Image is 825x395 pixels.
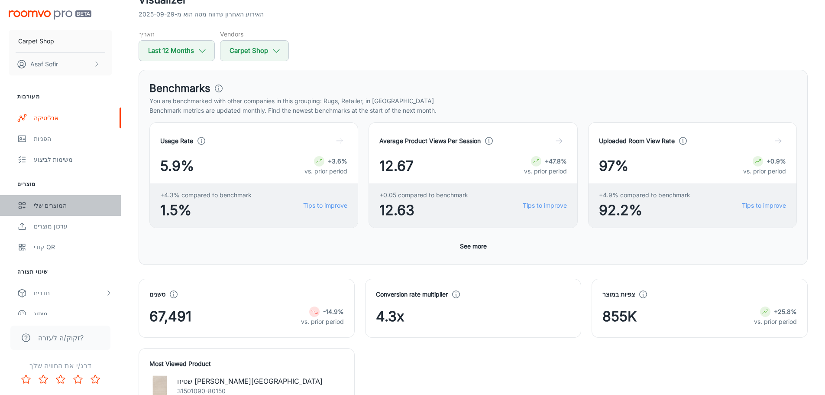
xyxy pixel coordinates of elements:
[304,166,347,176] p: vs. prior period
[220,29,289,39] h5: Vendors
[9,30,112,52] button: Carpet Shop
[376,306,404,327] span: 4.3x
[602,290,635,299] h4: צפיות במוצר
[87,371,104,388] button: Rate 5 star
[7,360,114,371] p: דרג/י את החוויה שלך
[220,40,289,61] button: Carpet Shop
[301,317,344,326] p: vs. prior period
[743,166,786,176] p: vs. prior period
[35,371,52,388] button: Rate 2 star
[599,190,690,200] span: ‎+4.9% compared to benchmark
[545,157,567,165] strong: ‎+47.8%
[149,359,344,369] h4: Most Viewed Product
[379,156,414,176] span: 12.67
[34,242,112,252] div: קודי QR
[34,309,112,319] div: מיתוג
[149,306,191,327] span: 67,491
[599,200,690,221] span: 92.2%
[524,166,567,176] p: vs. prior period
[379,200,468,221] span: 12.63
[160,156,194,176] span: 5.9%
[767,157,786,165] strong: ‎+0.9%
[38,333,84,343] span: זקוק/ה לעזרה?
[139,29,215,39] h5: תאריך
[149,81,210,96] h3: Benchmarks
[34,113,112,123] div: אנליטיקה
[599,136,675,146] h4: Uploaded Room View Rate
[34,222,112,231] div: עדכון מוצרים
[52,371,69,388] button: Rate 3 star
[160,190,252,200] span: ‎+4.3% compared to benchmark
[754,317,797,326] p: vs. prior period
[602,306,637,327] span: 855K‏
[149,290,165,299] h4: סשנים
[34,134,112,144] div: הפניות
[523,201,567,210] a: Tips to improve
[742,201,786,210] a: Tips to improve
[34,288,105,298] div: חדרים
[599,156,628,176] span: 97%
[34,201,112,210] div: המוצרים שלי
[69,371,87,388] button: Rate 4 star
[323,308,344,315] strong: ‎-14.9%
[328,157,347,165] strong: ‎+3.6%
[149,106,797,115] p: Benchmark metrics are updated monthly. Find the newest benchmarks at the start of the next month.
[376,290,448,299] h4: Conversion rate multiplier
[149,96,797,106] p: You are benchmarked with other companies in this grouping: Rugs, Retailer, in [GEOGRAPHIC_DATA]
[160,200,252,221] span: 1.5%
[34,155,112,164] div: משימות לביצוע
[303,201,347,210] a: Tips to improve
[177,376,323,386] p: שטיח [PERSON_NAME][GEOGRAPHIC_DATA]
[17,371,35,388] button: Rate 1 star
[9,10,91,20] img: Roomvo PRO Beta
[18,36,54,46] p: Carpet Shop
[139,40,215,61] button: Last 12 Months
[160,136,193,146] h4: Usage Rate
[774,308,797,315] strong: ‎+25.8%
[379,190,468,200] span: ‎+0.05 compared to benchmark
[30,59,58,69] p: Asaf Sofir
[456,238,490,254] button: See more
[9,53,112,75] button: Asaf Sofir
[139,10,264,19] p: האירוע האחרון שדווח מטה הוא מ-2025-09-29
[379,136,481,146] h4: Average Product Views Per Session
